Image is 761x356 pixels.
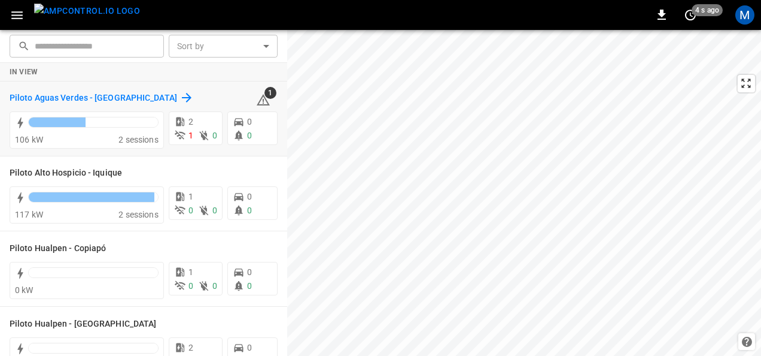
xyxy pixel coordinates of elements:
strong: In View [10,68,38,76]
span: 0 [247,281,252,291]
span: 0 [247,131,252,140]
span: 2 sessions [118,135,159,144]
span: 0 [212,281,217,291]
span: 0 [247,206,252,215]
span: 0 [247,117,252,126]
span: 0 [212,206,217,215]
span: 0 [247,343,252,352]
img: ampcontrol.io logo [34,4,140,19]
span: 2 sessions [118,210,159,219]
span: 2 [188,117,193,126]
span: 0 [247,267,252,277]
span: 106 kW [15,135,43,144]
div: profile-icon [735,5,754,25]
span: 1 [188,131,193,140]
span: 4 s ago [692,4,723,16]
h6: Piloto Aguas Verdes - Antofagasta [10,92,177,105]
span: 0 [247,192,252,201]
h6: Piloto Hualpen - Copiapó [10,242,106,255]
span: 1 [264,87,276,99]
span: 0 kW [15,285,34,295]
span: 0 [188,281,193,291]
h6: Piloto Hualpen - Santiago [10,318,156,331]
span: 0 [212,131,217,140]
span: 1 [188,192,193,201]
span: 1 [188,267,193,277]
span: 2 [188,343,193,352]
button: set refresh interval [681,5,700,25]
span: 117 kW [15,210,43,219]
h6: Piloto Alto Hospicio - Iquique [10,167,122,180]
span: 0 [188,206,193,215]
canvas: Map [287,30,761,356]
